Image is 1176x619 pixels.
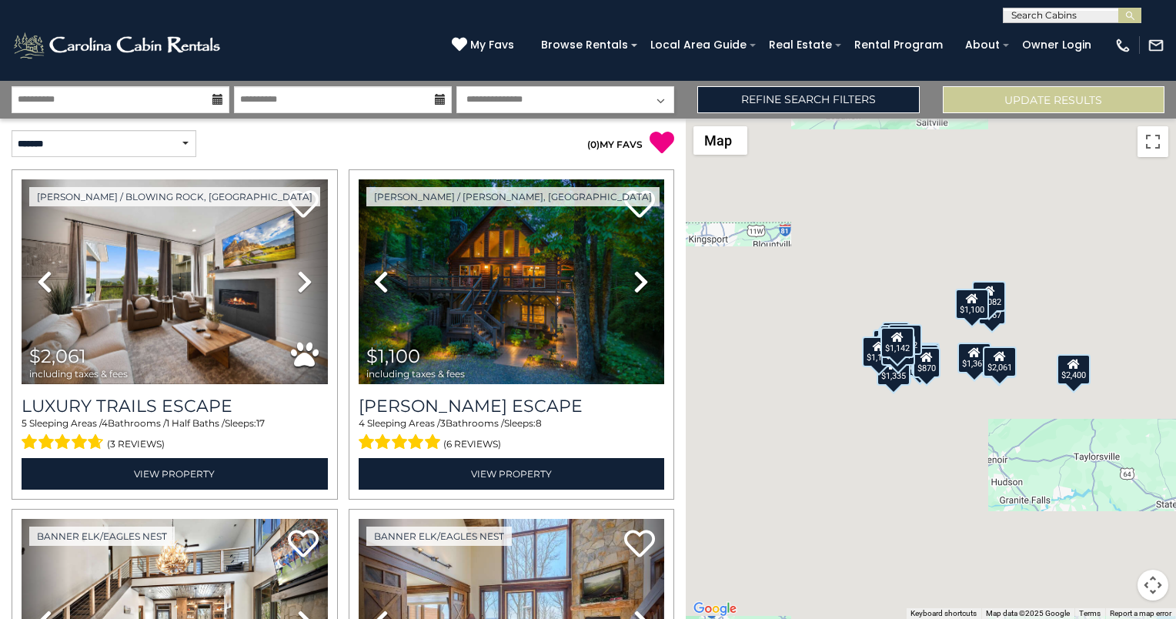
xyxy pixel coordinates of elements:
a: Add to favorites [624,528,655,561]
button: Update Results [943,86,1164,113]
span: ( ) [587,139,600,150]
span: including taxes & fees [29,369,128,379]
span: Map data ©2025 Google [986,609,1070,617]
span: 0 [590,139,596,150]
a: (0)MY FAVS [587,139,643,150]
span: including taxes & fees [366,369,465,379]
span: My Favs [470,37,514,53]
div: $2,174 [880,335,914,366]
a: View Property [22,458,328,490]
img: thumbnail_168627805.jpeg [359,179,665,384]
a: [PERSON_NAME] / [PERSON_NAME], [GEOGRAPHIC_DATA] [366,187,660,206]
div: $1,335 [877,355,910,386]
a: About [957,33,1007,57]
span: 4 [359,417,365,429]
span: $1,100 [366,345,420,367]
span: 5 [22,417,27,429]
span: $2,061 [29,345,86,367]
div: $1,367 [957,343,991,373]
h3: Todd Escape [359,396,665,417]
a: Banner Elk/Eagles Nest [29,527,175,546]
a: Refine Search Filters [697,86,919,113]
button: Toggle fullscreen view [1138,126,1168,157]
div: $1,475 [905,343,939,373]
a: Luxury Trails Escape [22,396,328,417]
img: mail-regular-white.png [1148,37,1164,54]
div: $1,100 [954,289,988,320]
a: Real Estate [761,33,840,57]
img: White-1-2.png [12,30,225,61]
div: Sleeping Areas / Bathrooms / Sleeps: [359,417,665,453]
div: $2,061 [982,346,1016,377]
a: View Property [359,458,665,490]
button: Map camera controls [1138,570,1168,601]
div: $1,082 [972,281,1006,312]
img: Google [690,599,740,619]
div: $1,482 [888,324,922,355]
div: $870 [912,347,940,378]
div: $2,400 [1057,354,1091,385]
a: Owner Login [1014,33,1099,57]
a: Banner Elk/Eagles Nest [366,527,512,546]
div: $896 [911,344,939,375]
img: phone-regular-white.png [1114,37,1131,54]
a: [PERSON_NAME] / Blowing Rock, [GEOGRAPHIC_DATA] [29,187,320,206]
a: My Favs [452,37,518,54]
div: $585 [882,322,910,353]
span: Map [704,132,732,149]
div: $1,142 [880,327,914,358]
span: 4 [102,417,108,429]
span: 1 Half Baths / [166,417,225,429]
a: Open this area in Google Maps (opens a new window) [690,599,740,619]
span: (6 reviews) [443,434,501,454]
a: Local Area Guide [643,33,754,57]
div: Sleeping Areas / Bathrooms / Sleeps: [22,417,328,453]
a: Add to favorites [288,528,319,561]
a: [PERSON_NAME] Escape [359,396,665,417]
span: 3 [440,417,446,429]
a: Browse Rentals [533,33,636,57]
span: 8 [536,417,542,429]
a: Rental Program [847,33,950,57]
button: Keyboard shortcuts [910,608,977,619]
div: $1,103 [862,336,896,367]
a: Report a map error [1110,609,1171,617]
img: thumbnail_168695581.jpeg [22,179,328,384]
button: Change map style [693,126,747,155]
a: Terms (opens in new tab) [1079,609,1101,617]
span: (3 reviews) [107,434,165,454]
span: 17 [256,417,265,429]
